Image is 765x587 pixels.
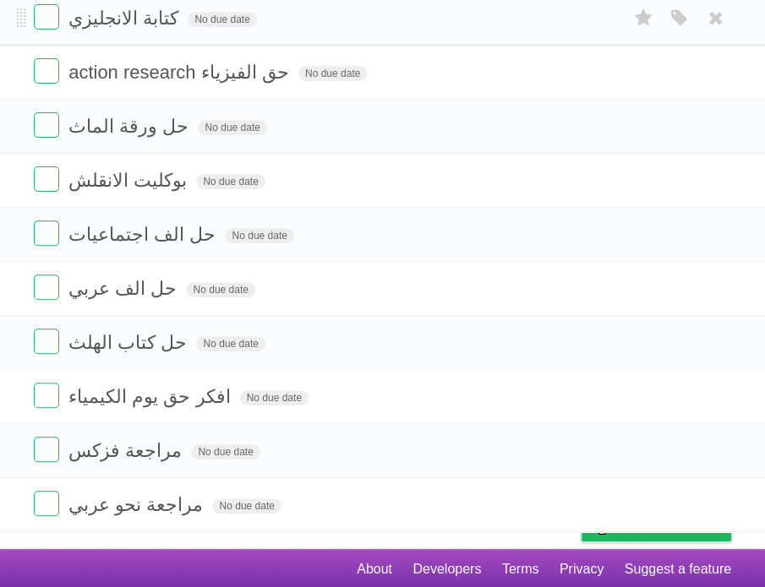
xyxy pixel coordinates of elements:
label: Done [34,491,59,516]
span: مراجعة فزكس [68,440,186,461]
label: Done [34,274,59,300]
label: Done [34,166,59,192]
label: Done [34,112,59,138]
span: No due date [198,120,266,135]
label: Done [34,4,59,30]
span: No due date [188,12,256,27]
span: كتابة الانجليزي [68,8,183,29]
span: مراجعة نحو عربي [68,494,207,515]
span: No due date [212,498,281,514]
a: Developers [413,553,481,585]
label: Done [34,220,59,246]
span: No due date [196,174,265,189]
span: حل ورقة الماث [68,116,193,137]
a: Suggest a feature [625,553,731,585]
span: افكر حق يوم الكيمياء [68,386,234,407]
span: حل كتاب الهلث [68,332,191,353]
label: Done [34,437,59,462]
span: No due date [196,336,265,351]
label: Star task [628,4,660,32]
span: action research حق الفيزياء [68,62,293,83]
span: بوكليت الانقلش [68,170,191,191]
span: No due date [240,390,309,405]
label: Done [34,329,59,354]
span: حل الف عربي [68,278,181,299]
label: Done [34,383,59,408]
label: Done [34,58,59,84]
span: No due date [191,444,260,459]
span: حل الف اجتماعيات [68,224,220,245]
span: Buy me a coffee [617,511,723,541]
a: Privacy [560,553,604,585]
span: No due date [186,282,254,297]
span: No due date [225,228,293,243]
a: Terms [502,553,539,585]
a: About [357,553,392,585]
span: No due date [298,66,367,81]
